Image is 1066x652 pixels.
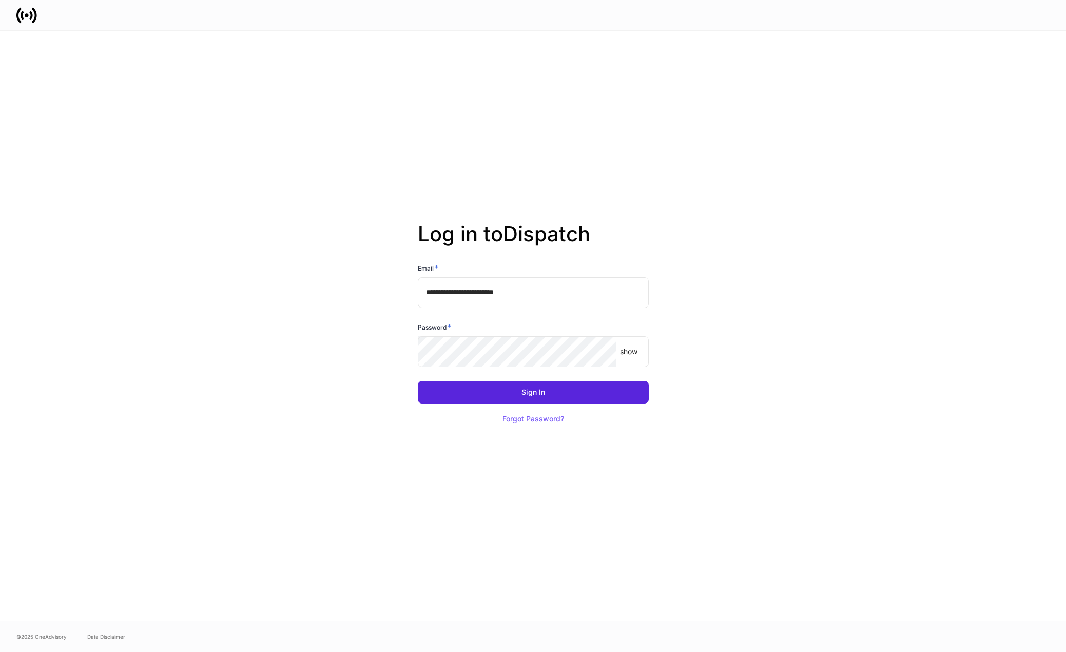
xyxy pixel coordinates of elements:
span: © 2025 OneAdvisory [16,632,67,641]
h6: Email [418,263,438,273]
a: Data Disclaimer [87,632,125,641]
button: Forgot Password? [490,408,577,430]
div: Forgot Password? [502,415,564,423]
div: Sign In [521,389,545,396]
button: Sign In [418,381,649,404]
h6: Password [418,322,451,332]
p: show [620,347,637,357]
h2: Log in to Dispatch [418,222,649,263]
